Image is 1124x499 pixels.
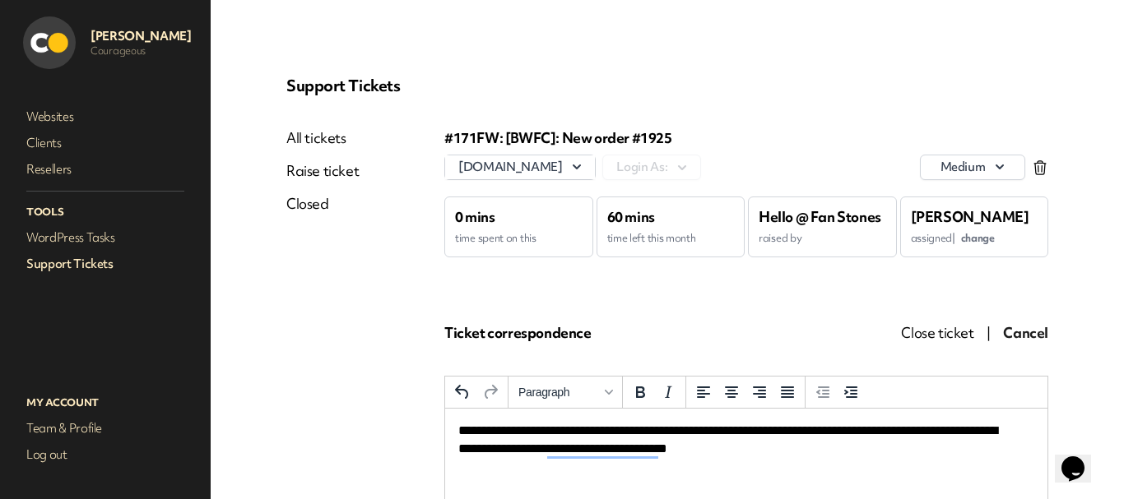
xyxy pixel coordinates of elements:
[607,207,655,226] span: 60 mins
[455,207,495,226] span: 0 mins
[952,231,955,245] span: |
[455,231,536,245] span: time spent on this
[745,378,773,406] button: Align right
[23,252,188,275] a: Support Tickets
[509,377,623,409] div: styles
[23,443,188,466] a: Log out
[476,378,504,406] button: Redo
[623,377,686,409] div: formatting
[23,201,188,223] p: Tools
[602,155,701,180] button: Login As:
[806,377,868,409] div: indentation
[1055,433,1108,483] iframe: chat widget
[837,378,865,406] button: Increase indent
[686,377,806,409] div: alignment
[809,378,837,406] button: Decrease indent
[286,76,1048,95] p: Support Tickets
[690,378,718,406] button: Align left
[920,155,1025,180] div: Click to change priority
[23,105,188,128] a: Websites
[607,231,696,245] span: time left this month
[445,155,595,179] button: [DOMAIN_NAME]
[718,378,745,406] button: Align center
[23,132,188,155] a: Clients
[759,231,801,245] span: raised by
[987,323,991,342] span: |
[286,161,359,181] a: Raise ticket
[286,194,359,214] a: Closed
[911,231,995,245] span: assigned
[518,386,599,399] span: Paragraph
[91,44,191,58] p: Courageous
[23,158,188,181] a: Resellers
[444,323,592,342] span: Ticket correspondence
[626,378,654,406] button: Bold
[91,28,191,44] p: [PERSON_NAME]
[448,378,476,406] button: Undo
[23,392,188,414] p: My Account
[445,377,509,409] div: history
[444,128,1048,148] div: #171 FW: [BWFC]: New order #1925
[911,207,1029,226] span: [PERSON_NAME]
[23,226,188,249] a: WordPress Tasks
[286,128,359,148] a: All tickets
[1032,159,1048,176] div: Click to delete ticket
[512,378,619,406] button: Formats
[1003,323,1048,342] span: Cancel
[901,323,973,342] span: Close ticket
[961,231,995,245] span: change
[773,378,801,406] button: Justify
[654,378,682,406] button: Italic
[23,417,188,440] a: Team & Profile
[759,207,881,226] span: Hello @ Fan Stones
[920,155,1025,180] button: medium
